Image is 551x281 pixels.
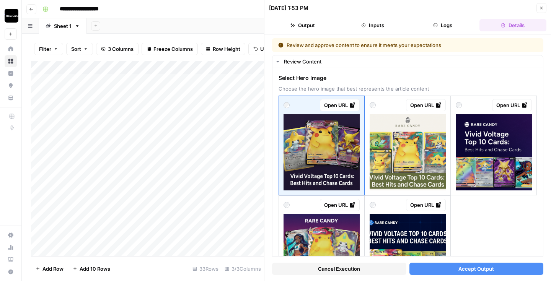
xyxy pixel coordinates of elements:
[410,201,442,209] div: Open URL
[410,101,442,109] div: Open URL
[71,45,81,53] span: Sort
[34,43,63,55] button: Filter
[96,43,139,55] button: 3 Columns
[222,263,264,275] div: 3/3 Columns
[66,43,93,55] button: Sort
[320,199,360,211] a: Open URL
[201,43,245,55] button: Row Height
[39,18,86,34] a: Sheet 1
[108,45,134,53] span: 3 Columns
[409,19,476,31] button: Logs
[260,45,273,53] span: Undo
[409,263,544,275] button: Accept Output
[5,229,17,241] a: Settings
[80,265,110,273] span: Add 10 Rows
[5,266,17,278] button: Help + Support
[279,74,537,82] span: Select Hero Image
[339,19,406,31] button: Inputs
[496,101,528,109] div: Open URL
[479,19,546,31] button: Details
[142,43,198,55] button: Freeze Columns
[31,263,68,275] button: Add Row
[492,99,532,111] a: Open URL
[318,265,360,273] span: Cancel Execution
[213,45,240,53] span: Row Height
[39,45,51,53] span: Filter
[189,263,222,275] div: 33 Rows
[5,55,17,67] a: Browse
[68,263,115,275] button: Add 10 Rows
[5,43,17,55] a: Home
[5,9,18,23] img: Rare Candy Logo
[279,85,537,93] span: Choose the hero image that best represents the article content
[272,263,406,275] button: Cancel Execution
[42,265,64,273] span: Add Row
[406,199,446,211] a: Open URL
[320,99,360,111] a: Open URL
[5,80,17,92] a: Opportunities
[269,4,308,12] div: [DATE] 1:53 PM
[284,58,538,65] div: Review Content
[278,41,489,49] div: Review and approve content to ensure it meets your expectations
[272,55,543,68] button: Review Content
[269,19,336,31] button: Output
[5,6,17,25] button: Workspace: Rare Candy
[284,114,360,190] img: image.png
[5,67,17,80] a: Insights
[406,99,446,111] a: Open URL
[458,265,494,273] span: Accept Output
[5,92,17,104] a: Your Data
[5,241,17,253] a: Usage
[370,114,446,190] img: image.png
[5,253,17,266] a: Learning Hub
[324,201,355,209] div: Open URL
[324,101,355,109] div: Open URL
[54,22,72,30] div: Sheet 1
[153,45,193,53] span: Freeze Columns
[456,114,532,190] img: image.png
[248,43,278,55] button: Undo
